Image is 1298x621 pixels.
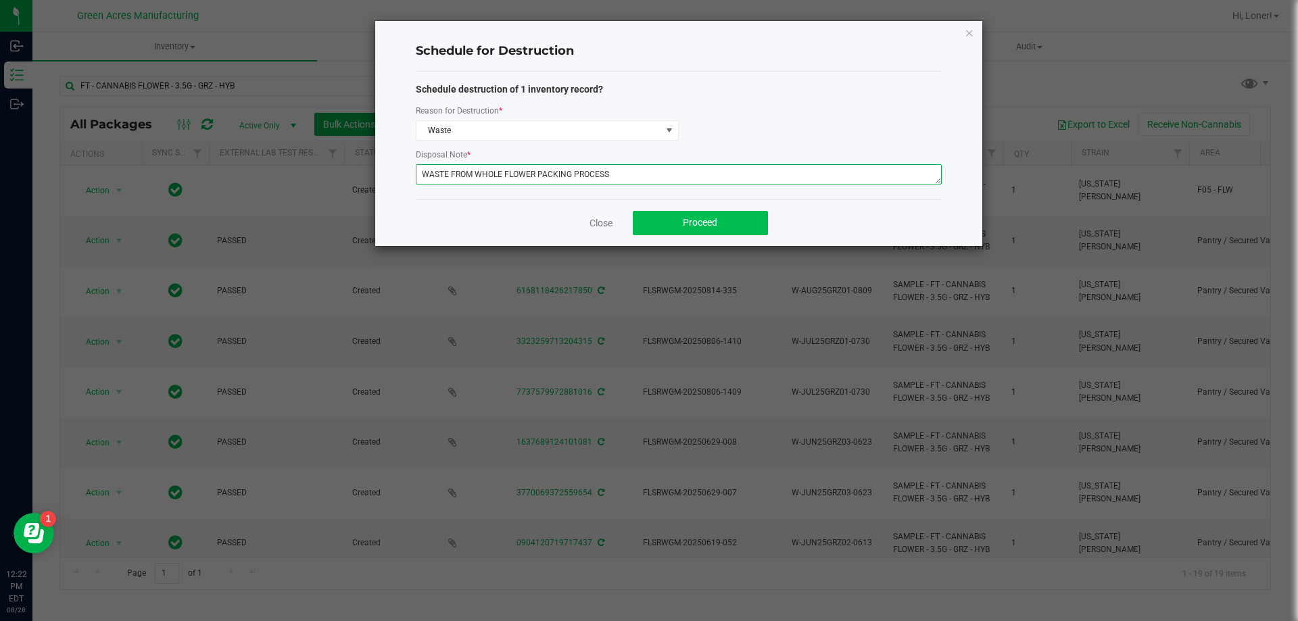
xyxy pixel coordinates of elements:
iframe: Resource center unread badge [40,511,56,527]
iframe: Resource center [14,513,54,553]
button: Proceed [633,211,768,235]
span: Waste [416,121,661,140]
strong: Schedule destruction of 1 inventory record? [416,84,603,95]
a: Close [590,216,612,230]
h4: Schedule for Destruction [416,43,942,60]
label: Reason for Destruction [416,105,502,117]
label: Disposal Note [416,149,471,161]
span: Proceed [683,217,717,228]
